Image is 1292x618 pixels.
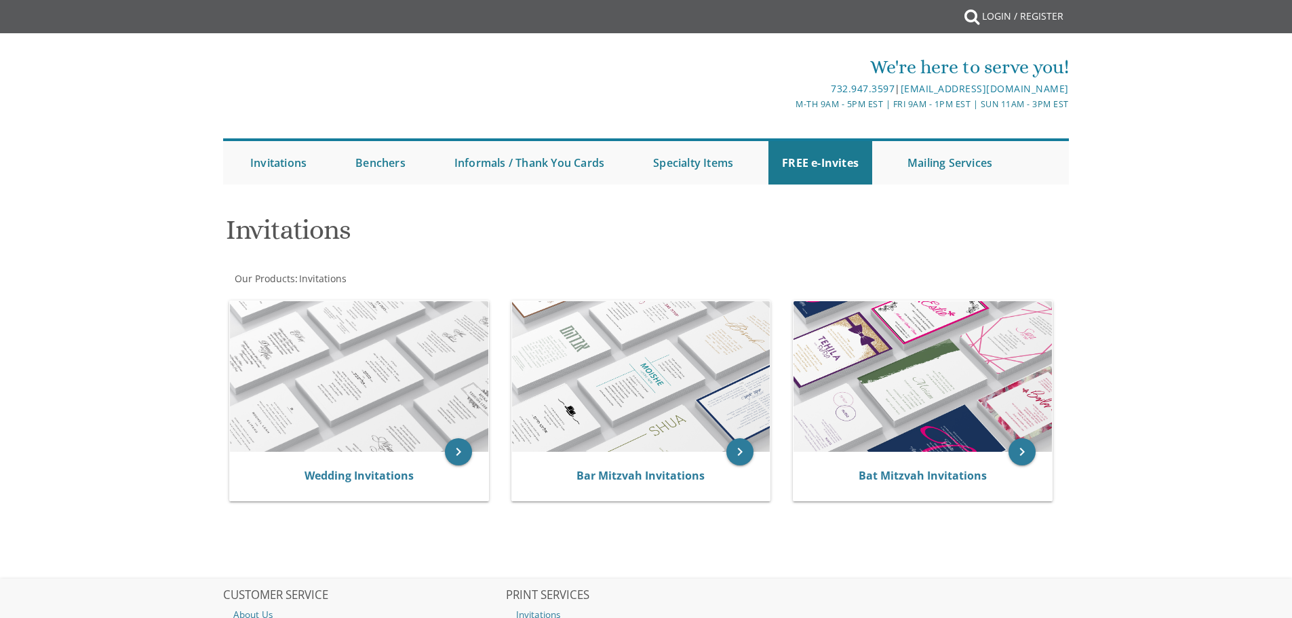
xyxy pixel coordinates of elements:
a: Invitations [298,272,347,285]
a: Invitations [237,141,320,185]
a: Mailing Services [894,141,1006,185]
a: Specialty Items [640,141,747,185]
a: Bat Mitzvah Invitations [859,468,987,483]
img: Bat Mitzvah Invitations [794,301,1052,452]
a: keyboard_arrow_right [445,438,472,465]
a: Benchers [342,141,419,185]
a: Our Products [233,272,295,285]
a: keyboard_arrow_right [726,438,753,465]
a: FREE e-Invites [768,141,872,185]
h2: CUSTOMER SERVICE [223,589,504,602]
a: Informals / Thank You Cards [441,141,618,185]
div: : [223,272,646,286]
span: Invitations [299,272,347,285]
h2: PRINT SERVICES [506,589,787,602]
div: We're here to serve you! [506,54,1069,81]
a: [EMAIL_ADDRESS][DOMAIN_NAME] [901,82,1069,95]
img: Wedding Invitations [230,301,488,452]
div: M-Th 9am - 5pm EST | Fri 9am - 1pm EST | Sun 11am - 3pm EST [506,97,1069,111]
img: Bar Mitzvah Invitations [512,301,770,452]
a: keyboard_arrow_right [1009,438,1036,465]
h1: Invitations [226,215,779,255]
a: Wedding Invitations [305,468,414,483]
a: 732.947.3597 [831,82,895,95]
a: Bar Mitzvah Invitations [576,468,705,483]
div: | [506,81,1069,97]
